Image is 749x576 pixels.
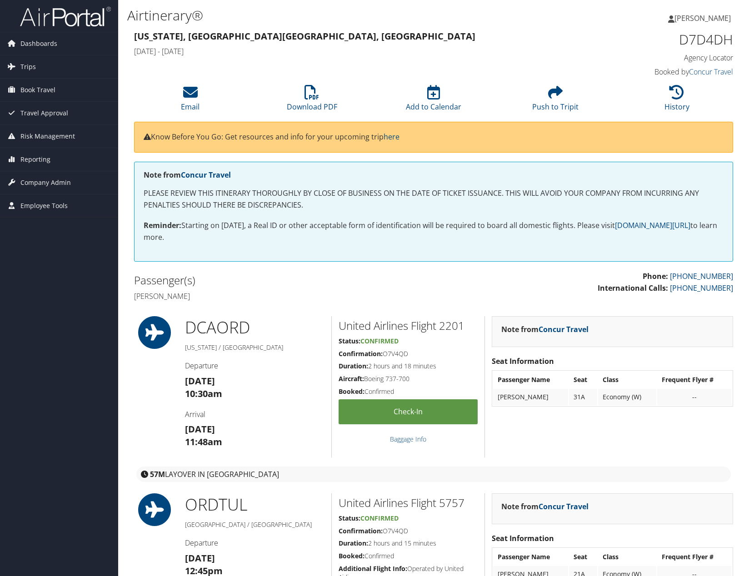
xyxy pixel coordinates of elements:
a: Concur Travel [181,170,231,180]
strong: 10:30am [185,387,222,400]
th: Seat [569,549,597,565]
a: Add to Calendar [406,90,461,112]
a: Check-in [339,399,478,424]
h1: ORD TUL [185,493,325,516]
span: Confirmed [360,337,399,345]
a: Concur Travel [539,324,589,334]
div: -- [662,393,727,401]
a: here [384,132,399,142]
strong: Seat Information [492,533,554,543]
a: [DOMAIN_NAME][URL] [615,220,690,230]
div: layover in [GEOGRAPHIC_DATA] [136,467,731,482]
strong: Duration: [339,362,368,370]
h4: [DATE] - [DATE] [134,46,580,56]
h5: O7V4QD [339,349,478,358]
span: Company Admin [20,171,71,194]
a: Email [181,90,200,112]
h4: Booked by [594,67,733,77]
a: [PHONE_NUMBER] [670,271,733,281]
strong: Note from [501,324,589,334]
th: Passenger Name [493,549,568,565]
span: [PERSON_NAME] [674,13,731,23]
a: [PHONE_NUMBER] [670,283,733,293]
strong: Seat Information [492,356,554,366]
strong: Phone: [643,271,668,281]
h4: Agency Locator [594,53,733,63]
h4: Departure [185,361,325,371]
strong: Booked: [339,387,365,396]
h4: Arrival [185,409,325,419]
th: Frequent Flyer # [657,549,732,565]
strong: Additional Flight Info: [339,564,407,573]
a: History [664,90,689,112]
h1: D7D4DH [594,30,733,49]
h5: [US_STATE] / [GEOGRAPHIC_DATA] [185,343,325,352]
span: Reporting [20,148,50,171]
th: Passenger Name [493,372,568,388]
strong: Booked: [339,551,365,560]
span: Travel Approval [20,102,68,124]
span: Dashboards [20,32,57,55]
strong: [DATE] [185,423,215,435]
strong: Duration: [339,539,368,547]
strong: Confirmation: [339,349,383,358]
h2: Passenger(s) [134,273,427,288]
th: Frequent Flyer # [657,372,732,388]
strong: Note from [501,502,589,511]
h2: United Airlines Flight 5757 [339,495,478,511]
img: airportal-logo.png [20,6,111,27]
h5: 2 hours and 15 minutes [339,539,478,548]
strong: [DATE] [185,375,215,387]
h4: Departure [185,538,325,548]
h5: Boeing 737-700 [339,374,478,383]
h5: Confirmed [339,387,478,396]
strong: Status: [339,514,360,522]
span: Employee Tools [20,194,68,217]
p: PLEASE REVIEW THIS ITINERARY THOROUGHLY BY CLOSE OF BUSINESS ON THE DATE OF TICKET ISSUANCE. THIS... [144,188,724,211]
a: Baggage Info [390,435,426,443]
th: Seat [569,372,597,388]
strong: Reminder: [144,220,181,230]
th: Class [598,549,656,565]
h5: [GEOGRAPHIC_DATA] / [GEOGRAPHIC_DATA] [185,520,325,529]
strong: Aircraft: [339,374,364,383]
a: [PERSON_NAME] [668,5,740,32]
span: Book Travel [20,79,55,101]
a: Concur Travel [539,502,589,511]
a: Push to Tripit [532,90,579,112]
h5: O7V4QD [339,526,478,536]
strong: Note from [144,170,231,180]
strong: International Calls: [598,283,668,293]
h5: 2 hours and 18 minutes [339,362,478,371]
h4: [PERSON_NAME] [134,291,427,301]
h5: Confirmed [339,551,478,561]
strong: [DATE] [185,552,215,564]
p: Starting on [DATE], a Real ID or other acceptable form of identification will be required to boar... [144,220,724,243]
strong: Confirmation: [339,526,383,535]
a: Concur Travel [689,67,733,77]
th: Class [598,372,656,388]
strong: Status: [339,337,360,345]
span: Risk Management [20,125,75,148]
span: Trips [20,55,36,78]
a: Download PDF [287,90,337,112]
h2: United Airlines Flight 2201 [339,318,478,333]
td: 31A [569,389,597,405]
td: [PERSON_NAME] [493,389,568,405]
span: Confirmed [360,514,399,522]
strong: [US_STATE], [GEOGRAPHIC_DATA] [GEOGRAPHIC_DATA], [GEOGRAPHIC_DATA] [134,30,475,42]
td: Economy (W) [598,389,656,405]
h1: DCA ORD [185,316,325,339]
h1: Airtinerary® [127,6,536,25]
strong: 11:48am [185,436,222,448]
strong: 57M [150,469,165,479]
p: Know Before You Go: Get resources and info for your upcoming trip [144,131,724,143]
